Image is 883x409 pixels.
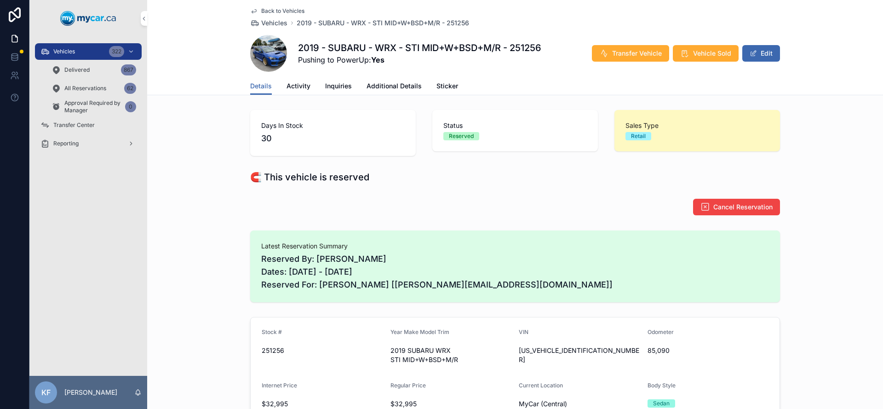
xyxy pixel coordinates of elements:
[592,45,669,62] button: Transfer Vehicle
[262,399,383,409] span: $32,995
[673,45,739,62] button: Vehicle Sold
[713,202,773,212] span: Cancel Reservation
[648,382,676,389] span: Body Style
[46,98,142,115] a: Approval Required by Manager0
[261,121,405,130] span: Days In Stock
[261,7,304,15] span: Back to Vehicles
[250,81,272,91] span: Details
[46,80,142,97] a: All Reservations62
[121,64,136,75] div: 867
[436,78,458,96] a: Sticker
[262,328,282,335] span: Stock #
[625,121,769,130] span: Sales Type
[261,242,769,251] span: Latest Reservation Summary
[261,132,405,145] span: 30
[287,81,310,91] span: Activity
[250,171,369,184] h1: 🧲 This vehicle is reserved
[261,18,287,28] span: Vehicles
[261,253,769,291] span: Reserved By: [PERSON_NAME] Dates: [DATE] - [DATE] Reserved For: [PERSON_NAME] [[PERSON_NAME][EMAI...
[53,121,95,129] span: Transfer Center
[742,45,780,62] button: Edit
[46,62,142,78] a: Delivered867
[53,140,79,147] span: Reporting
[35,117,142,133] a: Transfer Center
[64,99,121,114] span: Approval Required by Manager
[436,81,458,91] span: Sticker
[648,346,769,355] span: 85,090
[35,135,142,152] a: Reporting
[125,101,136,112] div: 0
[325,78,352,96] a: Inquiries
[29,37,147,164] div: scrollable content
[35,43,142,60] a: Vehicles322
[390,328,449,335] span: Year Make Model Trim
[443,121,587,130] span: Status
[367,81,422,91] span: Additional Details
[390,399,512,409] span: $32,995
[298,54,541,65] span: Pushing to PowerUp:
[124,83,136,94] div: 62
[371,55,384,64] strong: Yes
[390,346,512,364] span: 2019 SUBARU WRX STI MID+W+BSD+M/R
[693,49,731,58] span: Vehicle Sold
[41,387,51,398] span: KF
[64,66,90,74] span: Delivered
[60,11,116,26] img: App logo
[287,78,310,96] a: Activity
[262,346,383,355] span: 251256
[648,328,674,335] span: Odometer
[250,18,287,28] a: Vehicles
[250,78,272,95] a: Details
[519,346,640,364] span: [US_VEHICLE_IDENTIFICATION_NUMBER]
[519,399,567,409] span: MyCar (Central)
[262,382,297,389] span: Internet Price
[390,382,426,389] span: Regular Price
[250,7,304,15] a: Back to Vehicles
[449,132,474,140] div: Reserved
[693,199,780,215] button: Cancel Reservation
[64,388,117,397] p: [PERSON_NAME]
[325,81,352,91] span: Inquiries
[631,132,646,140] div: Retail
[64,85,106,92] span: All Reservations
[367,78,422,96] a: Additional Details
[653,399,670,408] div: Sedan
[519,328,528,335] span: VIN
[109,46,124,57] div: 322
[612,49,662,58] span: Transfer Vehicle
[297,18,469,28] a: 2019 - SUBARU - WRX - STI MID+W+BSD+M/R - 251256
[53,48,75,55] span: Vehicles
[519,382,563,389] span: Current Location
[298,41,541,54] h1: 2019 - SUBARU - WRX - STI MID+W+BSD+M/R - 251256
